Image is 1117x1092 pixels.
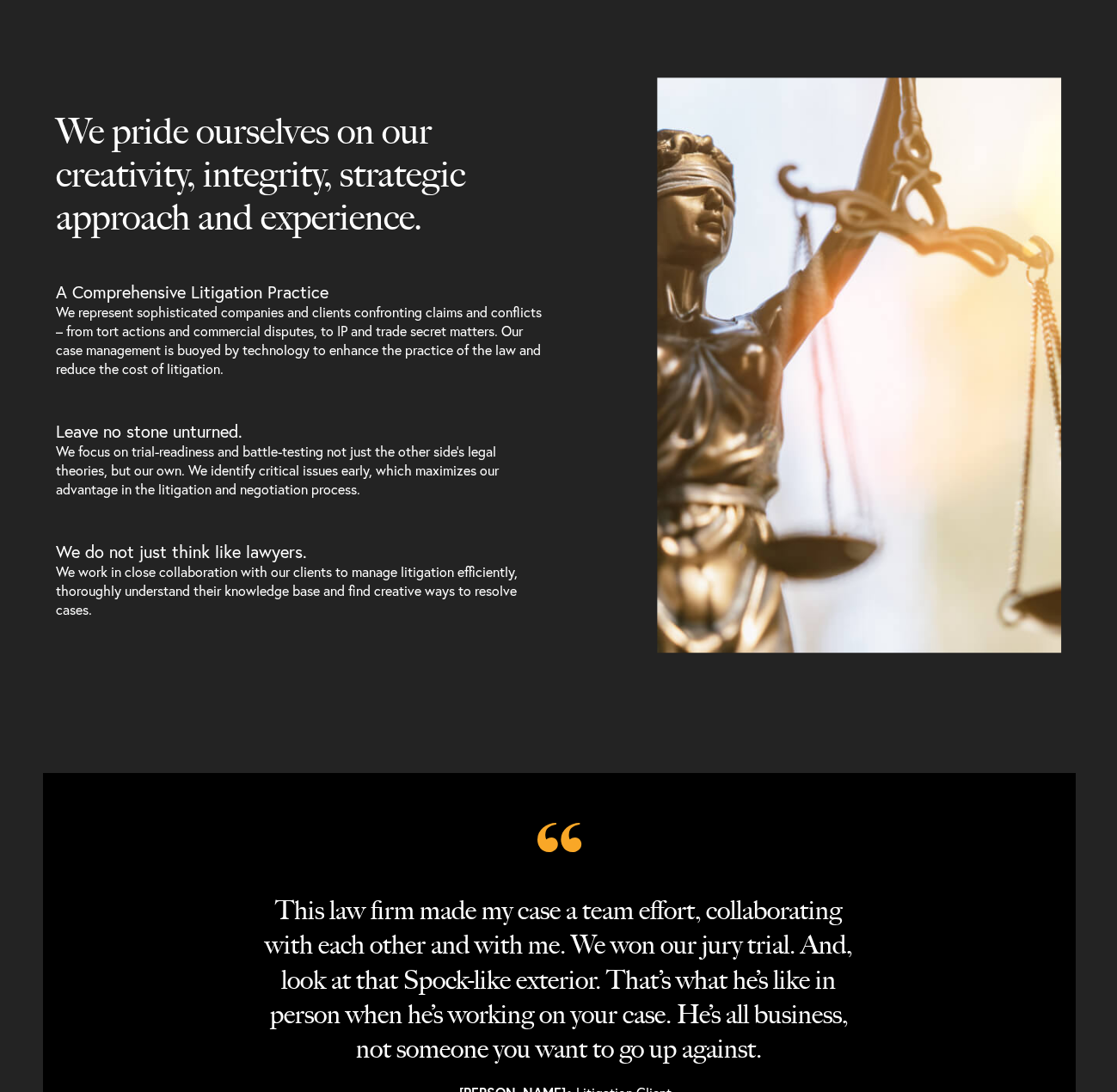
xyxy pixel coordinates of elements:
p: We focus on trial-readiness and battle-testing not just the other side’s legal theories, but our ... [56,421,546,542]
p: This law firm made my case a team effort, collaborating with each other and with me. We won our j... [262,893,856,1083]
strong: A Comprehensive Litigation Practice [56,280,328,304]
h2: We pride ourselves on our creativity, integrity, strategic approach and experience. [56,110,546,282]
p: We represent sophisticated companies and clients confronting claims and conflicts – from tort act... [56,282,546,421]
p: We work in close collaboration with our clients to manage litigation efficiently, thoroughly unde... [56,542,546,619]
strong: Leave no stone unturned. [56,420,242,443]
strong: We do not just think like lawyers. [56,540,307,563]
